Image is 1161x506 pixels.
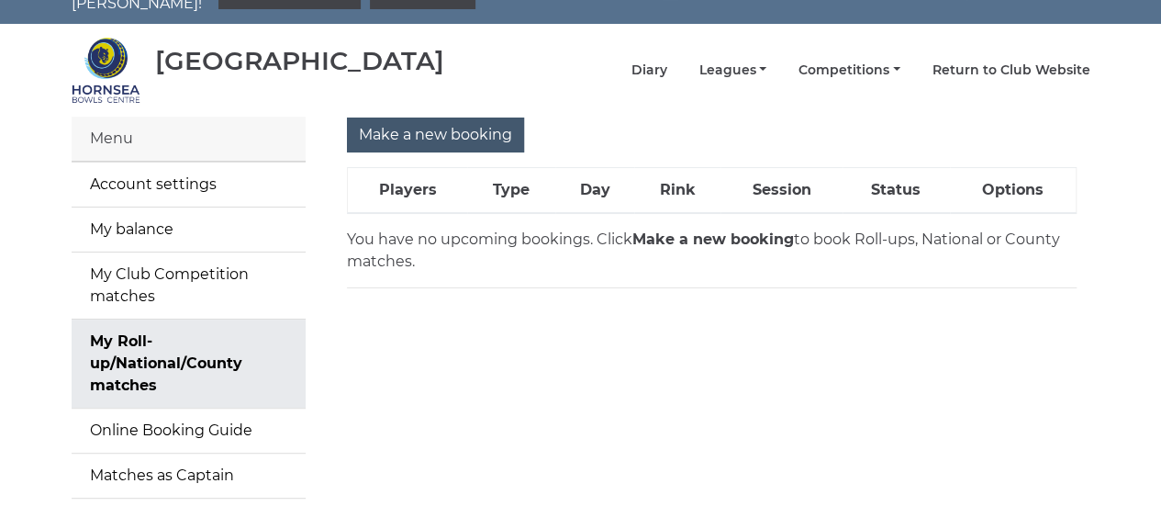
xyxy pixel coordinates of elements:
th: Type [467,168,555,214]
p: You have no upcoming bookings. Click to book Roll-ups, National or County matches. [347,229,1077,273]
a: Leagues [698,62,766,79]
a: My balance [72,208,306,252]
th: Day [555,168,634,214]
th: Status [843,168,950,214]
div: Menu [72,117,306,162]
th: Players [347,168,467,214]
strong: Make a new booking [632,231,794,248]
a: Return to Club Website [932,62,1090,79]
a: Diary [631,62,666,79]
img: Hornsea Bowls Centre [72,36,140,105]
a: Competitions [798,62,900,79]
input: Make a new booking [347,118,524,152]
a: Account settings [72,163,306,207]
th: Session [720,168,842,214]
a: Matches as Captain [72,454,306,498]
a: My Club Competition matches [72,253,306,319]
div: [GEOGRAPHIC_DATA] [155,47,444,75]
th: Options [950,168,1076,214]
th: Rink [634,168,721,214]
a: Online Booking Guide [72,409,306,453]
a: My Roll-up/National/County matches [72,320,306,408]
